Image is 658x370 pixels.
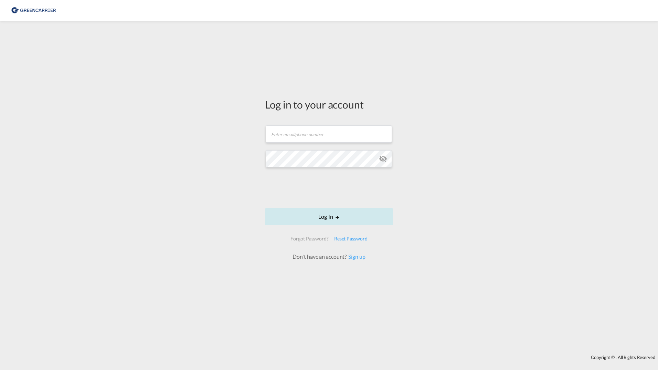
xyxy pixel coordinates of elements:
[288,233,331,245] div: Forgot Password?
[347,253,365,260] a: Sign up
[285,253,373,260] div: Don't have an account?
[266,125,392,143] input: Enter email/phone number
[265,208,393,225] button: LOGIN
[379,155,387,163] md-icon: icon-eye-off
[331,233,370,245] div: Reset Password
[265,97,393,112] div: Log in to your account
[277,174,381,201] iframe: reCAPTCHA
[10,3,57,18] img: 8cf206808afe11efa76fcd1e3d746489.png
